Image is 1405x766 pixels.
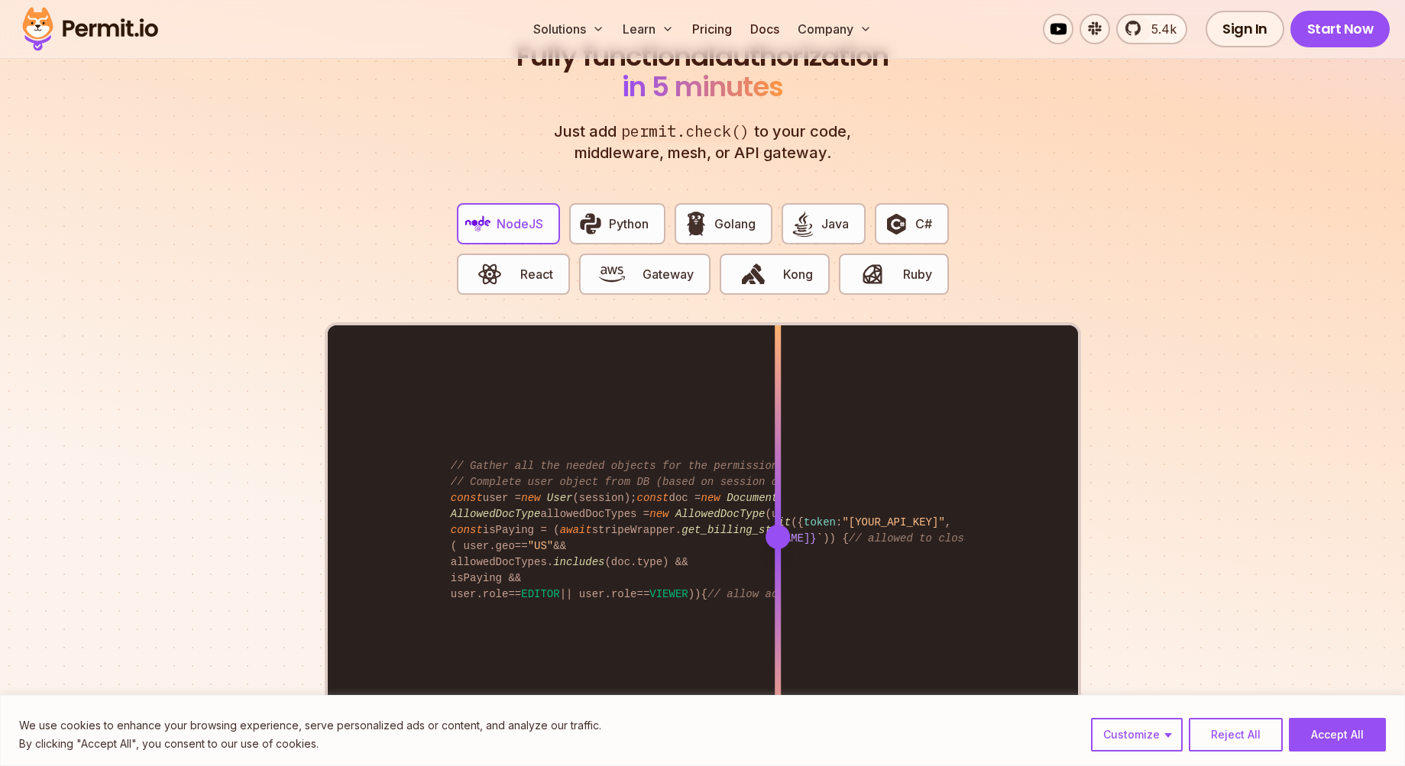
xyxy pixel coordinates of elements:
[528,540,554,552] span: "US"
[520,265,553,283] span: React
[451,476,958,488] span: // Complete user object from DB (based on session object, only 3 DB queries...)
[915,215,932,233] span: C#
[599,261,625,287] img: Gateway
[617,121,754,143] span: permit.check()
[451,508,541,520] span: AllowedDocType
[792,14,878,44] button: Company
[883,211,909,237] img: C#
[842,516,944,528] span: "[YOUR_API_KEY]"
[611,588,637,600] span: role
[553,556,604,568] span: includes
[538,121,868,163] p: Just add to your code, middleware, mesh, or API gateway.
[497,215,543,233] span: NodeJS
[804,516,836,528] span: token
[451,460,817,472] span: // Gather all the needed objects for the permission check
[19,735,601,753] p: By clicking "Accept All", you consent to our use of cookies.
[790,211,816,237] img: Java
[560,524,592,536] span: await
[740,261,766,287] img: Kong
[1116,14,1187,44] a: 5.4k
[451,524,483,536] span: const
[513,41,892,102] h2: authorization
[701,492,720,504] span: new
[527,14,610,44] button: Solutions
[821,215,849,233] span: Java
[636,492,669,504] span: const
[903,265,932,283] span: Ruby
[643,265,694,283] span: Gateway
[681,524,797,536] span: get_billing_status
[622,67,783,106] span: in 5 minutes
[860,261,885,287] img: Ruby
[1091,718,1183,751] button: Customize
[783,265,813,283] span: Kong
[1289,718,1386,751] button: Accept All
[649,508,669,520] span: new
[714,215,756,233] span: Golang
[1142,20,1177,38] span: 5.4k
[675,508,766,520] span: AllowedDocType
[19,716,601,735] p: We use cookies to enhance your browsing experience, serve personalized ads or content, and analyz...
[617,14,680,44] button: Learn
[15,3,165,55] img: Permit logo
[451,492,483,504] span: const
[1206,11,1284,47] a: Sign In
[1290,11,1390,47] a: Start Now
[649,588,688,600] span: VIEWER
[547,492,573,504] span: User
[521,588,559,600] span: EDITOR
[609,215,649,233] span: Python
[1189,718,1283,751] button: Reject All
[849,532,1009,545] span: // allowed to close issue
[707,588,804,600] span: // allow access
[578,211,604,237] img: Python
[440,446,965,615] code: user = (session); doc = ( , , session. ); allowedDocTypes = (user. ); isPaying = ( stripeWrapper....
[686,14,738,44] a: Pricing
[636,556,662,568] span: type
[516,41,715,72] span: Fully functional
[521,492,540,504] span: new
[496,540,515,552] span: geo
[477,261,503,287] img: React
[744,14,785,44] a: Docs
[727,492,778,504] span: Document
[465,211,491,237] img: NodeJS
[483,588,509,600] span: role
[683,211,709,237] img: Golang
